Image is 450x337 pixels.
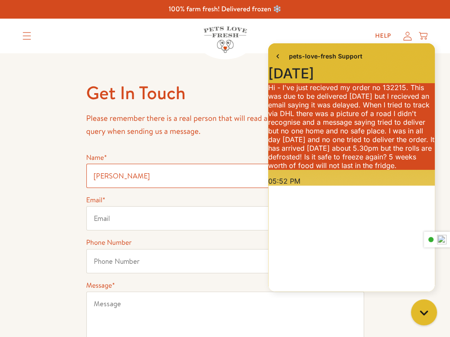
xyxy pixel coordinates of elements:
[407,296,441,328] iframe: Gorgias live chat messenger
[86,249,364,273] input: Phone Number
[16,25,38,47] summary: Translation missing: en.sections.header.menu
[86,81,364,105] h1: Get In Touch
[368,27,398,45] a: Help
[86,164,364,188] input: Name
[86,206,364,230] input: Email
[204,26,247,53] img: Pets Love Fresh
[86,153,107,162] label: Name
[86,113,351,137] span: Please remember there is a real person that will read and try and help with your query when sendi...
[86,281,115,290] label: Message
[86,238,132,247] label: Phone Number
[86,195,105,205] label: Email
[262,39,441,298] iframe: Gorgias live chat window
